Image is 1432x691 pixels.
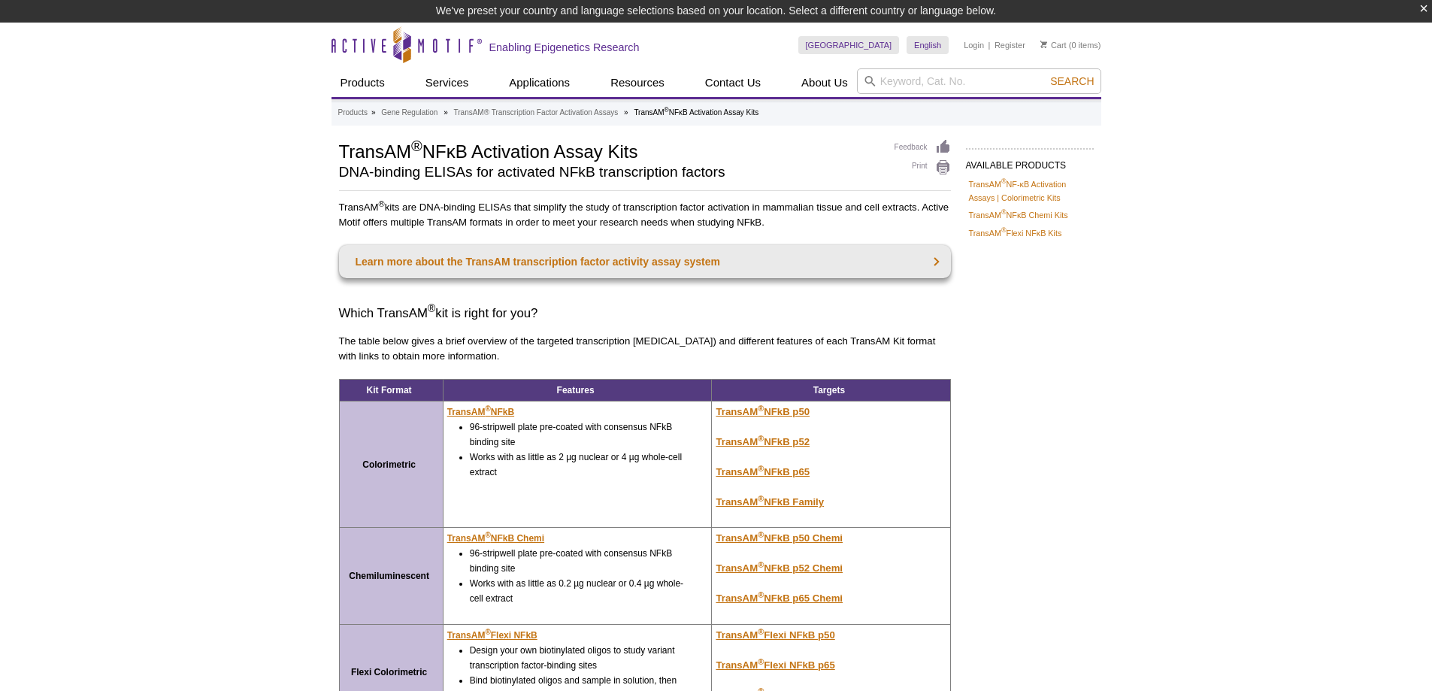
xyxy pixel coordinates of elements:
[798,36,900,54] a: [GEOGRAPHIC_DATA]
[716,593,843,604] u: TransAM NFkB p65 Chemi
[339,305,951,323] h3: Which TransAM kit is right for you?
[966,148,1094,175] h2: AVAILABLE PRODUCTS
[634,108,758,117] li: TransAM NFκB Activation Assay Kits
[716,629,834,641] a: TransAM®Flexi NFkB p50
[381,106,437,120] a: Gene Regulation
[557,385,595,396] strong: Features
[716,593,843,604] a: TransAM®NFkB p65 Chemi
[500,68,579,97] a: Applications
[988,36,991,54] li: |
[339,165,879,179] h2: DNA-binding ELISAs for activated NFkB transcription factors
[758,590,764,599] sup: ®
[716,496,824,508] u: TransAM NFkB Family
[857,68,1101,94] input: Keyword, Cat. No.
[416,68,478,97] a: Services
[362,459,416,470] strong: Colorimetric
[371,108,376,117] li: »
[339,200,951,230] p: TransAM kits are DNA-binding ELISAs that simplify the study of transcription factor activation in...
[907,36,949,54] a: English
[447,407,514,417] u: TransAM NFkB
[716,532,843,544] u: TransAM NFkB p50 Chemi
[339,139,879,162] h1: TransAM NFκB Activation Assay Kits
[339,245,951,278] a: Learn more about the TransAM transcription factor activity assay system
[716,466,810,477] u: TransAM NFkB p65
[716,406,810,417] a: TransAM®NFkB p50
[895,159,951,176] a: Print
[716,496,824,508] a: TransAM®NFkB Family
[411,138,422,154] sup: ®
[470,420,691,450] li: 96-stripwell plate pre-coated with consensus NFkB binding site
[444,108,448,117] li: »
[332,68,394,97] a: Products
[1040,40,1067,50] a: Cart
[470,450,691,480] li: Works with as little as 2 µg nuclear or 4 µg whole-cell extract
[969,177,1091,205] a: TransAM®NF-κB Activation Assays | Colorimetric Kits
[367,385,412,396] strong: Kit Format
[758,656,764,665] sup: ®
[1001,226,1007,234] sup: ®
[1040,36,1101,54] li: (0 items)
[447,405,514,420] a: TransAM®NFkB
[716,532,843,544] a: TransAM®NFkB p50 Chemi
[485,531,490,539] sup: ®
[1040,41,1047,48] img: Your Cart
[969,226,1062,240] a: TransAM®Flexi NFκB Kits
[470,643,691,673] li: Design your own biotinylated oligos to study variant transcription factor-binding sites
[969,208,1068,222] a: TransAM®NFκB Chemi Kits
[1001,209,1007,217] sup: ®
[351,667,427,677] strong: Flexi Colorimetric
[716,659,834,671] a: TransAM®Flexi NFkB p65
[338,106,368,120] a: Products
[964,40,984,50] a: Login
[470,576,691,606] li: Works with as little as 0.2 µg nuclear or 0.4 µg whole-cell extract
[758,493,764,502] sup: ®
[624,108,628,117] li: »
[379,199,385,208] sup: ®
[447,533,544,544] u: TransAM NFkB Chemi
[485,405,490,413] sup: ®
[447,630,537,641] u: TransAM Flexi NFkB
[716,562,843,574] a: TransAM®NFkB p52 Chemi
[758,404,764,413] sup: ®
[716,406,810,417] u: TransAM NFkB p50
[485,628,490,636] sup: ®
[470,546,691,576] li: 96-stripwell plate pre-coated with consensus NFkB binding site
[758,560,764,569] sup: ®
[447,628,537,643] a: TransAM®Flexi NFkB
[428,303,435,315] sup: ®
[758,626,764,635] sup: ®
[1001,177,1007,185] sup: ®
[447,531,544,546] a: TransAM®NFkB Chemi
[716,562,843,574] u: TransAM NFkB p52 Chemi
[758,530,764,539] sup: ®
[489,41,640,54] h2: Enabling Epigenetics Research
[665,106,669,114] sup: ®
[696,68,770,97] a: Contact Us
[895,139,951,156] a: Feedback
[349,571,429,581] strong: Chemiluminescent
[716,436,810,447] u: TransAM NFkB p52
[1050,75,1094,87] span: Search
[758,463,764,472] sup: ®
[1046,74,1098,88] button: Search
[716,466,810,477] a: TransAM®NFkB p65
[995,40,1025,50] a: Register
[813,385,845,396] strong: Targets
[716,436,810,447] a: TransAM®NFkB p52
[758,434,764,443] sup: ®
[716,659,834,671] u: TransAM Flexi NFkB p65
[454,106,619,120] a: TransAM® Transcription Factor Activation Assays
[792,68,857,97] a: About Us
[339,334,951,364] p: The table below gives a brief overview of the targeted transcription [MEDICAL_DATA]) and differen...
[601,68,674,97] a: Resources
[716,629,834,641] u: TransAM Flexi NFkB p50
